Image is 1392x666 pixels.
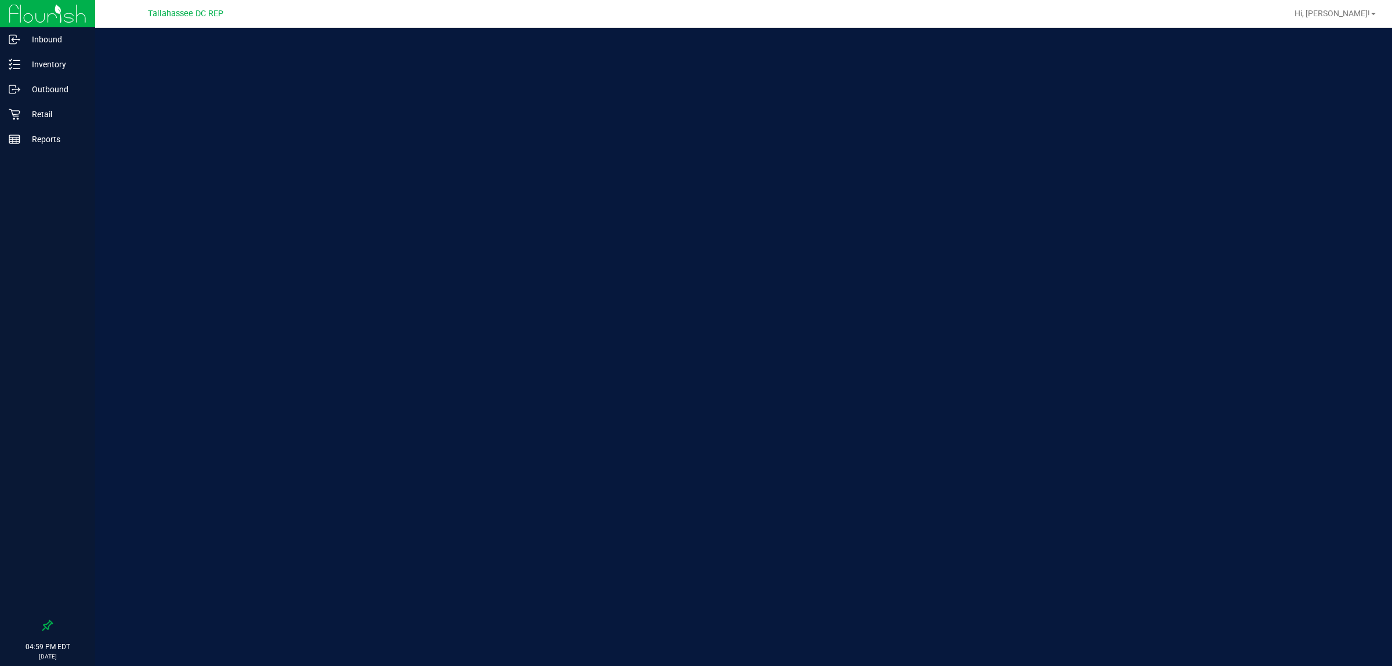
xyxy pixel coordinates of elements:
p: [DATE] [5,652,90,661]
inline-svg: Outbound [9,84,20,95]
span: 1 [5,1,9,12]
label: Pin the sidebar to full width on large screens [42,620,53,631]
p: Retail [20,107,90,121]
span: Hi, [PERSON_NAME]! [1295,9,1370,18]
p: Inventory [20,57,90,71]
inline-svg: Inventory [9,59,20,70]
p: Inbound [20,32,90,46]
p: 04:59 PM EDT [5,642,90,652]
p: Reports [20,132,90,146]
span: Tallahassee DC REP [148,9,223,19]
p: Outbound [20,82,90,96]
inline-svg: Reports [9,133,20,145]
inline-svg: Retail [9,108,20,120]
inline-svg: Inbound [9,34,20,45]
